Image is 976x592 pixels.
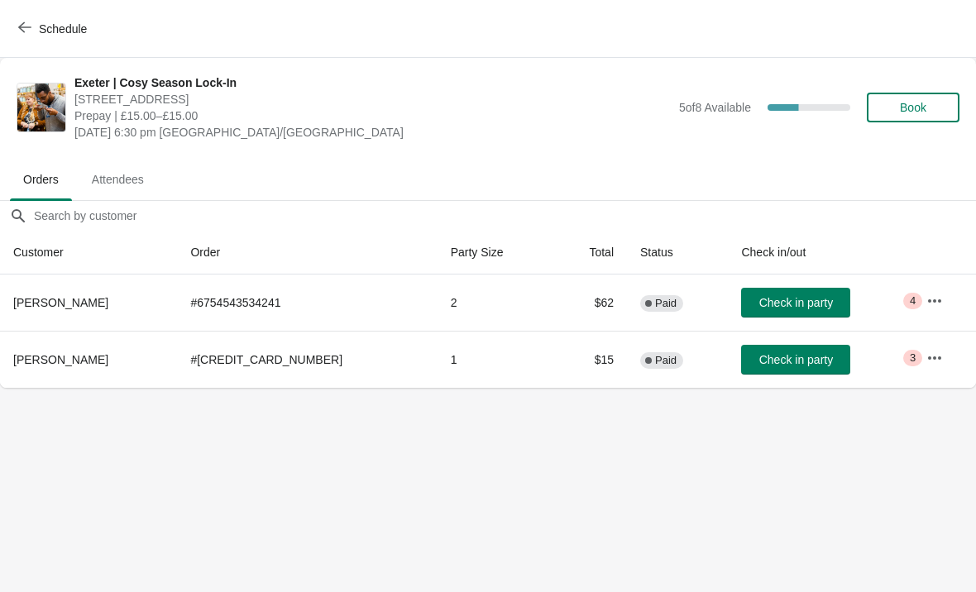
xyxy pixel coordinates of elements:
[17,84,65,131] img: Exeter | Cosy Season Lock-In
[177,231,437,275] th: Order
[74,107,671,124] span: Prepay | £15.00–£15.00
[679,101,751,114] span: 5 of 8 Available
[33,201,976,231] input: Search by customer
[79,165,157,194] span: Attendees
[13,353,108,366] span: [PERSON_NAME]
[8,14,100,44] button: Schedule
[728,231,913,275] th: Check in/out
[655,354,677,367] span: Paid
[910,294,916,308] span: 4
[10,165,72,194] span: Orders
[627,231,728,275] th: Status
[74,91,671,107] span: [STREET_ADDRESS]
[74,124,671,141] span: [DATE] 6:30 pm [GEOGRAPHIC_DATA]/[GEOGRAPHIC_DATA]
[74,74,671,91] span: Exeter | Cosy Season Lock-In
[177,331,437,388] td: # [CREDIT_CARD_NUMBER]
[13,296,108,309] span: [PERSON_NAME]
[655,297,677,310] span: Paid
[39,22,87,36] span: Schedule
[177,275,437,331] td: # 6754543534241
[553,231,627,275] th: Total
[759,296,833,309] span: Check in party
[553,275,627,331] td: $62
[553,331,627,388] td: $15
[867,93,959,122] button: Book
[910,351,916,365] span: 3
[759,353,833,366] span: Check in party
[438,231,553,275] th: Party Size
[900,101,926,114] span: Book
[438,275,553,331] td: 2
[741,345,850,375] button: Check in party
[741,288,850,317] button: Check in party
[438,331,553,388] td: 1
